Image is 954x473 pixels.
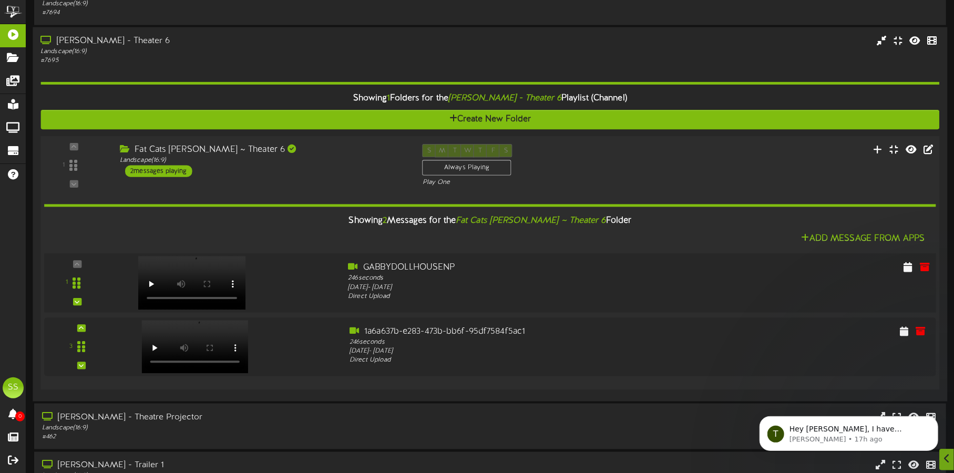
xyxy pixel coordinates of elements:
div: [DATE] - [DATE] [348,283,707,293]
div: # 7695 [40,56,406,65]
i: [PERSON_NAME] - Theater 6 [448,94,562,104]
div: [PERSON_NAME] - Trailer 1 [42,460,406,472]
div: SS [3,377,24,398]
span: 2 [383,216,387,225]
iframe: Intercom notifications message [744,394,954,468]
button: Add Message From Apps [798,233,928,246]
div: GABBYDOLLHOUSENP [348,262,707,274]
div: Landscape ( 16:9 ) [120,157,406,166]
div: Landscape ( 16:9 ) [40,47,406,56]
span: Hey [PERSON_NAME], I have converted all 4 of those videos down to 1920x1080 in which I am now sho... [46,30,179,143]
div: 246 seconds [350,338,705,347]
span: 0 [15,412,25,421]
span: 1 [387,94,390,104]
div: Showing Messages for the Folder [36,210,944,232]
div: 1a6a637b-e283-473b-bb6f-95df7584f5ac1 [350,326,705,338]
div: [PERSON_NAME] - Theatre Projector [42,412,406,424]
button: Create New Folder [40,110,939,130]
div: # 462 [42,433,406,441]
div: Direct Upload [348,292,707,302]
div: 246 seconds [348,274,707,283]
div: Landscape ( 16:9 ) [42,424,406,433]
div: Fat Cats [PERSON_NAME] ~ Theater 6 [120,144,406,156]
div: Play One [423,178,633,187]
div: # 7694 [42,8,406,17]
div: Direct Upload [350,356,705,365]
div: [DATE] - [DATE] [350,347,705,356]
div: Always Playing [423,160,511,176]
p: Message from Tyler, sent 17h ago [46,40,181,50]
div: Showing Folders for the Playlist (Channel) [33,88,947,110]
div: [PERSON_NAME] - Theater 6 [40,35,406,47]
i: Fat Cats [PERSON_NAME] ~ Theater 6 [456,216,606,225]
div: 2 messages playing [125,166,192,177]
